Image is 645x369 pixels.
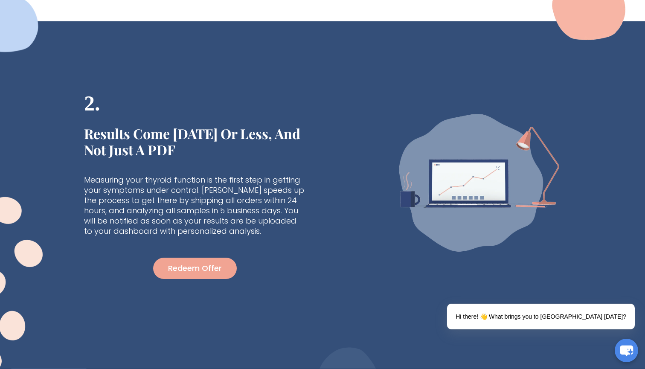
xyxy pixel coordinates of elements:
h1: Results come [DATE] or less, and not just a PDF [84,125,305,158]
div: Hi there! 👋 What brings you to [GEOGRAPHIC_DATA] [DATE]? [447,304,635,329]
button: chat-button [615,339,638,362]
p: Measuring your thyroid function is the first step in getting your symptoms under control. [PERSON... [84,175,305,236]
h1: 2. [84,94,100,113]
a: Redeem Offer [153,258,237,279]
